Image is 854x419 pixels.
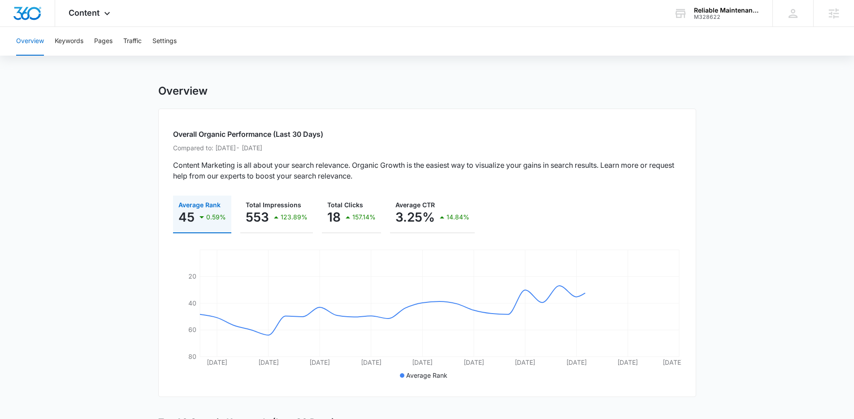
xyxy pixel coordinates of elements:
tspan: [DATE] [515,358,535,366]
h1: Overview [158,84,208,98]
p: 157.14% [352,214,376,220]
tspan: 60 [188,326,196,333]
button: Traffic [123,27,142,56]
span: Average Rank [406,371,447,379]
span: Average Rank [178,201,221,209]
tspan: [DATE] [463,358,484,366]
div: account name [694,7,759,14]
tspan: [DATE] [566,358,586,366]
h2: Overall Organic Performance (Last 30 Days) [173,129,681,140]
tspan: [DATE] [662,358,683,366]
p: Compared to: [DATE] - [DATE] [173,143,681,153]
p: 553 [246,210,269,224]
tspan: 20 [188,272,196,280]
p: 14.84% [447,214,469,220]
span: Average CTR [395,201,435,209]
button: Keywords [55,27,83,56]
p: 18 [327,210,341,224]
p: 123.89% [281,214,308,220]
button: Settings [152,27,177,56]
tspan: 80 [188,353,196,360]
tspan: [DATE] [207,358,227,366]
p: 45 [178,210,195,224]
tspan: [DATE] [360,358,381,366]
div: account id [694,14,759,20]
tspan: 40 [188,299,196,307]
p: 0.59% [206,214,226,220]
tspan: [DATE] [258,358,278,366]
tspan: [DATE] [412,358,433,366]
p: Content Marketing is all about your search relevance. Organic Growth is the easiest way to visual... [173,160,681,181]
button: Pages [94,27,113,56]
tspan: [DATE] [309,358,330,366]
tspan: [DATE] [617,358,638,366]
span: Total Clicks [327,201,363,209]
p: 3.25% [395,210,435,224]
span: Total Impressions [246,201,301,209]
button: Overview [16,27,44,56]
span: Content [69,8,100,17]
